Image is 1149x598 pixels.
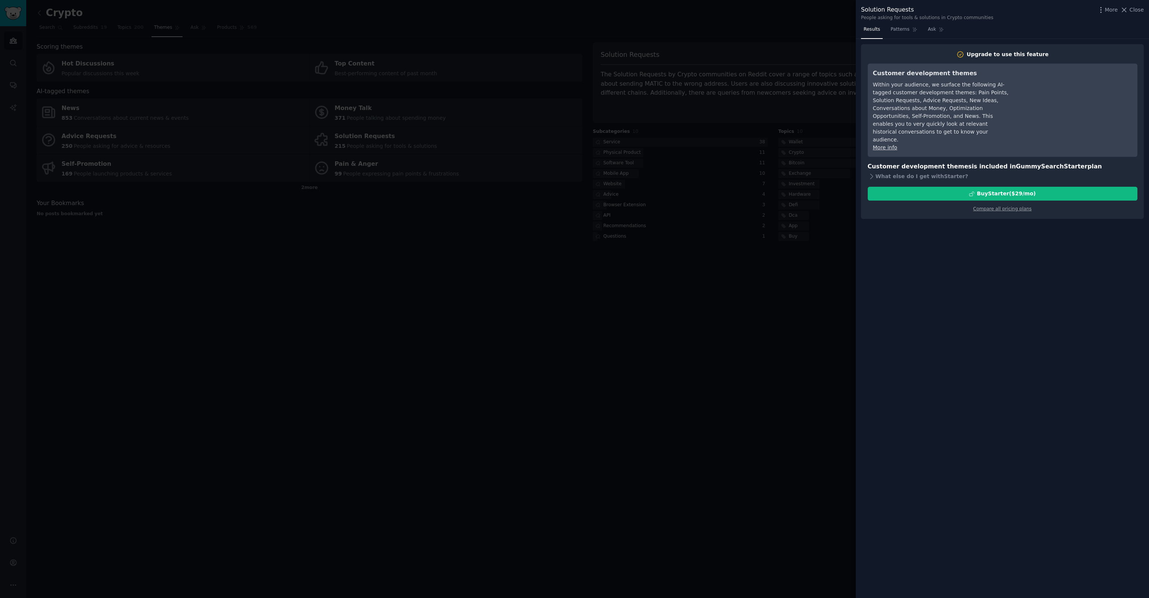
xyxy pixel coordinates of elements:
[1097,6,1118,14] button: More
[868,162,1137,171] h3: Customer development themes is included in plan
[1105,6,1118,14] span: More
[864,26,880,33] span: Results
[873,69,1009,78] h3: Customer development themes
[861,5,993,15] div: Solution Requests
[925,24,947,39] a: Ask
[977,190,1036,198] div: Buy Starter ($ 29 /mo )
[861,15,993,21] div: People asking for tools & solutions in Crypto communities
[973,206,1032,211] a: Compare all pricing plans
[868,187,1137,201] button: BuyStarter($29/mo)
[861,24,883,39] a: Results
[873,144,897,150] a: More info
[967,51,1049,58] div: Upgrade to use this feature
[1020,69,1132,125] iframe: YouTube video player
[1120,6,1144,14] button: Close
[888,24,920,39] a: Patterns
[891,26,909,33] span: Patterns
[1016,163,1087,170] span: GummySearch Starter
[873,81,1009,144] div: Within your audience, we surface the following AI-tagged customer development themes: Pain Points...
[1130,6,1144,14] span: Close
[928,26,936,33] span: Ask
[868,171,1137,181] div: What else do I get with Starter ?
